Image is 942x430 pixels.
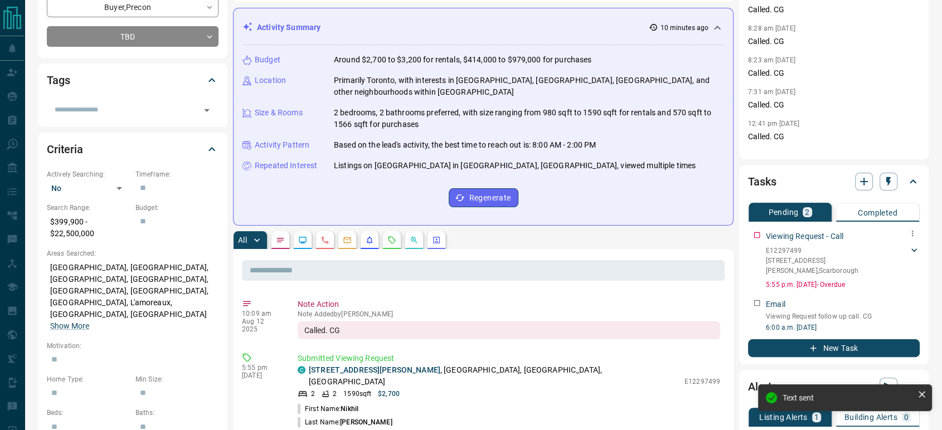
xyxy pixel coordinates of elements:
[766,311,920,321] p: Viewing Request follow up call. CG
[432,236,441,245] svg: Agent Actions
[343,236,352,245] svg: Emails
[47,408,130,418] p: Beds:
[298,321,720,339] div: Called. CG
[748,373,920,400] div: Alerts
[47,213,130,243] p: $399,900 - $22,500,000
[242,317,281,333] p: Aug 12 2025
[748,67,920,79] p: Called. CG
[199,102,215,118] button: Open
[238,236,247,244] p: All
[255,75,286,86] p: Location
[47,169,130,179] p: Actively Searching:
[321,236,329,245] svg: Calls
[748,131,920,143] p: Called. CG
[748,339,920,357] button: New Task
[47,374,130,384] p: Home Type:
[684,377,720,387] p: E12297499
[748,168,920,195] div: Tasks
[242,310,281,317] p: 10:09 am
[242,364,281,372] p: 5:55 pm
[255,139,309,151] p: Activity Pattern
[255,160,317,172] p: Repeated Interest
[783,393,913,402] div: Text sent
[378,389,400,399] p: $2,700
[135,169,218,179] p: Timeframe:
[365,236,374,245] svg: Listing Alerts
[298,310,720,318] p: Note Added by [PERSON_NAME]
[298,353,720,364] p: Submitted Viewing Request
[766,322,920,333] p: 6:00 a.m. [DATE]
[47,136,218,163] div: Criteria
[255,54,280,66] p: Budget
[748,120,799,128] p: 12:41 pm [DATE]
[805,208,809,216] p: 2
[748,56,795,64] p: 8:23 am [DATE]
[766,231,843,242] p: Viewing Request - Call
[766,280,920,290] p: 5:55 p.m. [DATE] - Overdue
[276,236,285,245] svg: Notes
[748,25,795,32] p: 8:28 am [DATE]
[334,107,724,130] p: 2 bedrooms, 2 bathrooms preferred, with size ranging from 980 sqft to 1590 sqft for rentals and 5...
[858,209,897,217] p: Completed
[748,378,777,395] h2: Alerts
[47,341,218,351] p: Motivation:
[135,203,218,213] p: Budget:
[298,366,305,374] div: condos.ca
[242,17,724,38] div: Activity Summary10 minutes ago
[298,236,307,245] svg: Lead Browsing Activity
[748,173,776,190] h2: Tasks
[47,179,130,197] div: No
[47,203,130,213] p: Search Range:
[768,208,798,216] p: Pending
[387,236,396,245] svg: Requests
[255,107,303,119] p: Size & Rooms
[766,243,920,278] div: E12297499[STREET_ADDRESS][PERSON_NAME],Scarborough
[341,405,358,413] span: Nikhil
[340,418,392,426] span: [PERSON_NAME]
[449,188,518,207] button: Regenerate
[47,248,218,258] p: Areas Searched:
[298,404,358,414] p: First Name:
[135,374,218,384] p: Min Size:
[660,23,708,33] p: 10 minutes ago
[309,364,679,388] p: , [GEOGRAPHIC_DATA], [GEOGRAPHIC_DATA], [GEOGRAPHIC_DATA]
[47,140,83,158] h2: Criteria
[135,408,218,418] p: Baths:
[748,4,920,16] p: Called. CG
[311,389,315,399] p: 2
[334,75,724,98] p: Primarily Toronto, with interests in [GEOGRAPHIC_DATA], [GEOGRAPHIC_DATA], [GEOGRAPHIC_DATA], and...
[748,88,795,96] p: 7:31 am [DATE]
[748,152,799,159] p: 12:41 pm [DATE]
[242,372,281,379] p: [DATE]
[766,256,909,276] p: [STREET_ADDRESS][PERSON_NAME] , Scarborough
[50,320,89,332] button: Show More
[333,389,337,399] p: 2
[748,36,920,47] p: Called. CG
[257,22,321,33] p: Activity Summary
[47,67,218,94] div: Tags
[298,417,392,427] p: Last Name:
[334,139,596,151] p: Based on the lead's activity, the best time to reach out is: 8:00 AM - 2:00 PM
[309,365,440,374] a: [STREET_ADDRESS][PERSON_NAME]
[298,299,720,310] p: Note Action
[766,299,785,310] p: Email
[47,258,218,335] p: [GEOGRAPHIC_DATA], [GEOGRAPHIC_DATA], [GEOGRAPHIC_DATA], [GEOGRAPHIC_DATA], [GEOGRAPHIC_DATA], [G...
[47,26,218,47] div: TBD
[334,54,591,66] p: Around $2,700 to $3,200 for rentals, $414,000 to $979,000 for purchases
[343,389,371,399] p: 1590 sqft
[334,160,696,172] p: Listings on [GEOGRAPHIC_DATA] in [GEOGRAPHIC_DATA], [GEOGRAPHIC_DATA], viewed multiple times
[748,99,920,111] p: Called. CG
[47,71,70,89] h2: Tags
[766,246,909,256] p: E12297499
[410,236,419,245] svg: Opportunities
